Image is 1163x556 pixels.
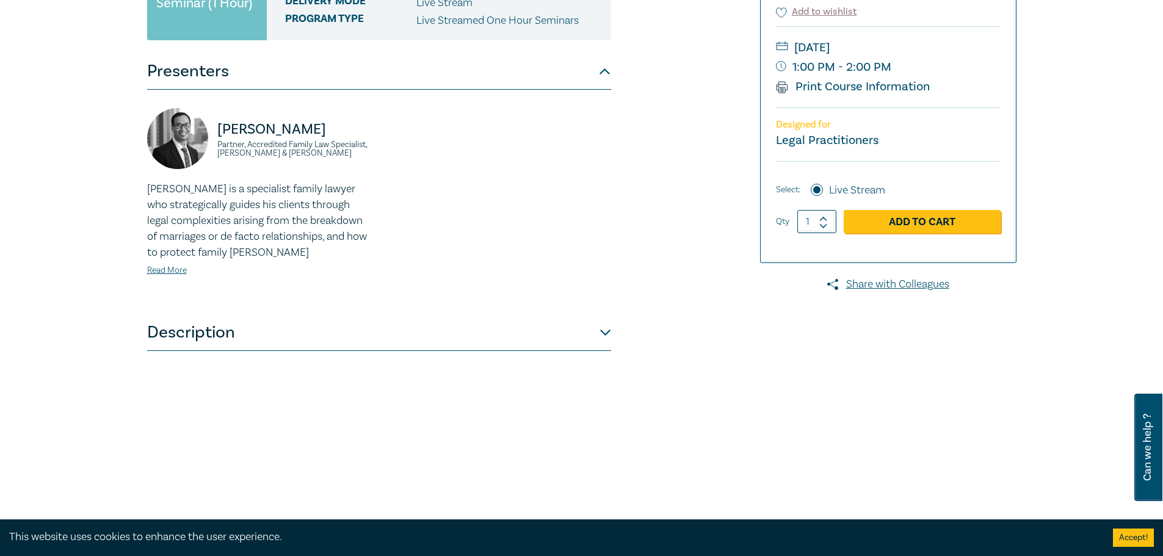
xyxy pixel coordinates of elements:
[416,13,579,29] p: Live Streamed One Hour Seminars
[797,210,836,233] input: 1
[760,276,1016,292] a: Share with Colleagues
[776,79,930,95] a: Print Course Information
[776,215,789,228] label: Qty
[217,140,372,157] small: Partner, Accredited Family Law Specialist, [PERSON_NAME] & [PERSON_NAME]
[285,13,416,29] span: Program type
[829,182,885,198] label: Live Stream
[147,181,372,261] p: [PERSON_NAME] is a specialist family lawyer who strategically guides his clients through legal co...
[147,265,187,276] a: Read More
[776,5,857,19] button: Add to wishlist
[776,132,879,148] small: Legal Practitioners
[147,108,208,169] img: https://s3.ap-southeast-2.amazonaws.com/leo-cussen-store-production-content/Contacts/Byron%20Leon...
[217,120,372,139] p: [PERSON_NAME]
[844,210,1001,233] a: Add to Cart
[1142,401,1153,494] span: Can we help ?
[1113,529,1154,547] button: Accept cookies
[9,529,1095,545] div: This website uses cookies to enhance the user experience.
[776,57,1001,77] small: 1:00 PM - 2:00 PM
[147,314,611,351] button: Description
[776,38,1001,57] small: [DATE]
[776,119,1001,131] p: Designed for
[776,183,800,197] span: Select:
[147,53,611,90] button: Presenters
